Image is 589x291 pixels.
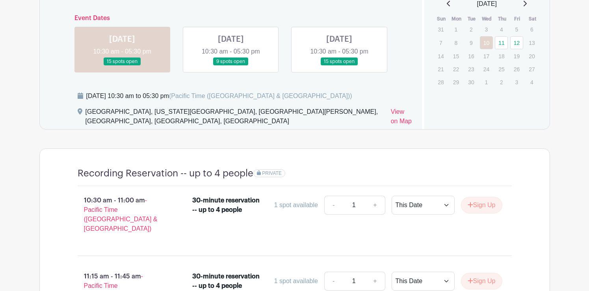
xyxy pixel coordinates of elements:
p: 15 [450,50,463,62]
p: 10:30 am - 11:00 am [65,193,180,237]
a: View on Map [391,107,412,129]
h4: Recording Reservation -- up to 4 people [78,168,253,179]
p: 6 [525,23,538,35]
p: 17 [480,50,493,62]
p: 18 [495,50,508,62]
p: 19 [510,50,523,62]
p: 1 [450,23,463,35]
div: 1 spot available [274,200,318,210]
p: 21 [434,63,447,75]
a: + [365,196,385,215]
p: 9 [465,37,478,49]
p: 26 [510,63,523,75]
th: Tue [464,15,479,23]
p: 16 [465,50,478,62]
th: Wed [479,15,495,23]
p: 29 [450,76,463,88]
p: 3 [480,23,493,35]
div: 30-minute reservation -- up to 4 people [192,272,260,291]
p: 5 [510,23,523,35]
button: Sign Up [461,273,502,289]
a: + [365,272,385,291]
span: PRIVATE [262,171,282,176]
th: Mon [449,15,465,23]
th: Fri [510,15,525,23]
button: Sign Up [461,197,502,213]
p: 1 [480,76,493,88]
a: 10 [480,36,493,49]
p: 25 [495,63,508,75]
p: 28 [434,76,447,88]
p: 23 [465,63,478,75]
a: 11 [495,36,508,49]
th: Sun [434,15,449,23]
h6: Event Dates [68,15,394,22]
p: 2 [465,23,478,35]
p: 4 [525,76,538,88]
p: 30 [465,76,478,88]
p: 4 [495,23,508,35]
p: 14 [434,50,447,62]
a: - [324,196,342,215]
div: 30-minute reservation -- up to 4 people [192,196,260,215]
p: 2 [495,76,508,88]
th: Thu [494,15,510,23]
a: - [324,272,342,291]
div: [DATE] 10:30 am to 05:30 pm [86,91,352,101]
div: [GEOGRAPHIC_DATA], [US_STATE][GEOGRAPHIC_DATA], [GEOGRAPHIC_DATA][PERSON_NAME], [GEOGRAPHIC_DATA]... [85,107,385,129]
th: Sat [525,15,540,23]
p: 27 [525,63,538,75]
p: 7 [434,37,447,49]
p: 20 [525,50,538,62]
span: - Pacific Time ([GEOGRAPHIC_DATA] & [GEOGRAPHIC_DATA]) [84,197,158,232]
p: 24 [480,63,493,75]
p: 8 [450,37,463,49]
div: 1 spot available [274,276,318,286]
p: 22 [450,63,463,75]
a: 12 [510,36,523,49]
p: 13 [525,37,538,49]
p: 31 [434,23,447,35]
p: 3 [510,76,523,88]
span: (Pacific Time ([GEOGRAPHIC_DATA] & [GEOGRAPHIC_DATA])) [169,93,352,99]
